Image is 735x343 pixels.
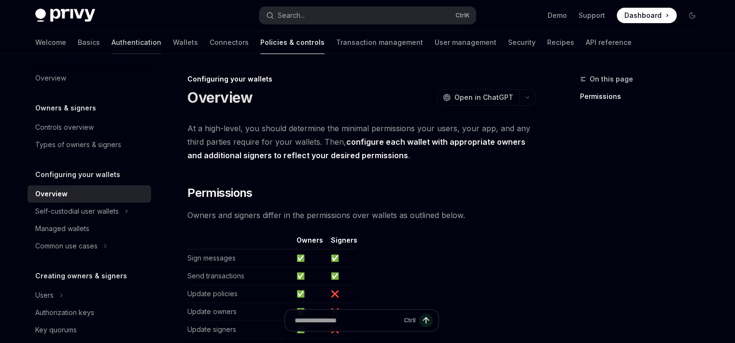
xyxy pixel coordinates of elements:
td: Sign messages [187,249,293,267]
span: At a high-level, you should determine the minimal permissions your users, your app, and any third... [187,122,536,162]
td: ✅ [327,249,357,267]
h5: Configuring your wallets [35,169,120,180]
a: Wallets [173,31,198,54]
a: Demo [548,11,567,20]
th: Owners [293,235,327,249]
a: Basics [78,31,100,54]
strong: configure each wallet with appropriate owners and additional signers to reflect your desired perm... [187,137,525,160]
button: Open in ChatGPT [437,89,519,106]
a: Welcome [35,31,66,54]
td: ✅ [327,267,357,285]
a: Overview [28,185,151,203]
td: ✅ [293,267,327,285]
button: Open search [259,7,476,24]
a: Overview [28,69,151,87]
a: Connectors [210,31,249,54]
td: ❌ [327,303,357,321]
td: Update owners [187,303,293,321]
td: ✅ [293,249,327,267]
div: Authorization keys [35,307,94,318]
h5: Owners & signers [35,102,96,114]
span: Open in ChatGPT [454,93,513,102]
span: Permissions [187,185,252,201]
div: Managed wallets [35,223,89,234]
a: API reference [586,31,632,54]
a: Types of owners & signers [28,136,151,153]
a: Permissions [580,89,707,104]
span: Owners and signers differ in the permissions over wallets as outlined below. [187,208,536,222]
td: Send transactions [187,267,293,285]
th: Signers [327,235,357,249]
a: Controls overview [28,119,151,136]
h5: Creating owners & signers [35,270,127,282]
a: User management [435,31,496,54]
img: dark logo [35,9,95,22]
a: Dashboard [617,8,677,23]
div: Configuring your wallets [187,74,536,84]
a: Security [508,31,536,54]
a: Recipes [547,31,574,54]
td: ✅ [293,303,327,321]
div: Types of owners & signers [35,139,121,151]
span: Ctrl K [455,12,470,19]
div: Overview [35,72,66,84]
a: Managed wallets [28,220,151,237]
button: Toggle dark mode [684,8,700,23]
a: Policies & controls [260,31,325,54]
a: Support [579,11,605,20]
a: Authorization keys [28,304,151,321]
td: Update policies [187,285,293,303]
span: Dashboard [624,11,662,20]
td: ❌ [327,285,357,303]
div: Self-custodial user wallets [35,206,119,217]
div: Key quorums [35,324,77,336]
div: Controls overview [35,122,94,133]
div: Overview [35,188,68,200]
button: Toggle Common use cases section [28,237,151,255]
a: Key quorums [28,321,151,339]
a: Authentication [112,31,161,54]
span: On this page [590,73,633,85]
button: Toggle Users section [28,287,151,304]
h1: Overview [187,89,253,106]
div: Common use cases [35,240,98,252]
button: Toggle Self-custodial user wallets section [28,203,151,220]
div: Users [35,289,54,301]
div: Search... [278,10,305,21]
button: Send message [419,314,433,327]
input: Ask a question... [295,310,400,331]
td: ✅ [293,285,327,303]
a: Transaction management [336,31,423,54]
